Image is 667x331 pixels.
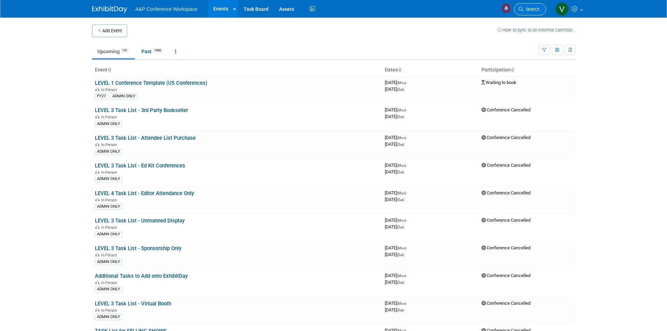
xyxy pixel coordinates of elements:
[481,190,530,195] span: Conference Cancelled
[397,302,406,305] span: (Mon)
[95,163,185,169] a: LEVEL 3 Task List - Ed Kit Conferences
[385,280,404,285] span: [DATE]
[92,45,135,58] a: Upcoming131
[95,286,122,292] div: ADMIN ONLY
[397,219,406,222] span: (Mon)
[136,6,198,12] span: A&P Conference Workspace
[95,80,207,86] a: LEVEL 1 Conference Template (US Conferences)
[385,307,404,312] span: [DATE]
[407,135,408,140] span: -
[397,164,406,167] span: (Mon)
[385,197,404,202] span: [DATE]
[385,135,408,140] span: [DATE]
[95,225,99,229] img: In-Person Event
[407,163,408,168] span: -
[92,25,127,37] button: Add Event
[385,169,404,174] span: [DATE]
[385,273,408,278] span: [DATE]
[95,259,122,265] div: ADMIN ONLY
[382,64,479,76] th: Dates
[407,218,408,223] span: -
[481,163,530,168] span: Conference Cancelled
[95,135,196,141] a: LEVEL 3 Task List - Attendee List Purchase
[136,45,168,58] a: Past1406
[101,88,119,92] span: In-Person
[110,93,138,99] div: ADMIN ONLY
[385,80,408,85] span: [DATE]
[101,253,119,257] span: In-Person
[385,107,408,112] span: [DATE]
[95,93,108,99] div: FY27
[95,170,99,174] img: In-Person Event
[397,281,404,284] span: (Sat)
[95,301,171,307] a: LEVEL 3 Task List - Virtual Booth
[407,273,408,278] span: -
[107,67,111,73] a: Sort by Event Name
[95,204,122,210] div: ADMIN ONLY
[95,245,181,251] a: LEVEL 3 Task List - Sponsorship Only
[479,64,575,76] th: Participation
[95,149,122,155] div: ADMIN ONLY
[95,273,188,279] a: Additional Tasks to Add onto ExhibitDay
[95,231,122,237] div: ADMIN ONLY
[95,281,99,284] img: In-Person Event
[397,191,406,195] span: (Mon)
[95,143,99,146] img: In-Person Event
[95,253,99,256] img: In-Person Event
[523,7,540,12] span: Search
[95,190,194,196] a: LEVEL 4 Task List - Editor Attendance Only
[397,253,404,257] span: (Sat)
[95,107,188,113] a: LEVEL 3 Task List - 3rd Party Bookseller
[101,308,119,313] span: In-Person
[385,142,404,147] span: [DATE]
[481,273,530,278] span: Conference Cancelled
[481,301,530,306] span: Conference Cancelled
[385,224,404,229] span: [DATE]
[397,246,406,250] span: (Mon)
[95,198,99,201] img: In-Person Event
[397,308,404,312] span: (Sat)
[397,88,404,91] span: (Sat)
[92,64,382,76] th: Event
[95,88,99,91] img: In-Person Event
[92,6,127,13] img: ExhibitDay
[385,301,408,306] span: [DATE]
[407,190,408,195] span: -
[397,225,404,229] span: (Sat)
[120,48,130,53] span: 131
[481,107,530,112] span: Conference Cancelled
[397,143,404,146] span: (Sat)
[101,225,119,230] span: In-Person
[407,301,408,306] span: -
[407,80,408,85] span: -
[555,2,569,16] img: Veronica Dove
[397,198,404,202] span: (Sat)
[510,67,514,73] a: Sort by Participation Type
[398,67,401,73] a: Sort by Start Date
[385,87,404,92] span: [DATE]
[101,281,119,285] span: In-Person
[95,176,122,182] div: ADMIN ONLY
[101,115,119,119] span: In-Person
[95,308,99,312] img: In-Person Event
[481,218,530,223] span: Conference Cancelled
[397,136,406,140] span: (Mon)
[95,314,122,320] div: ADMIN ONLY
[407,107,408,112] span: -
[481,135,530,140] span: Conference Cancelled
[95,115,99,118] img: In-Person Event
[385,245,408,250] span: [DATE]
[385,163,408,168] span: [DATE]
[385,218,408,223] span: [DATE]
[397,274,406,278] span: (Mon)
[397,170,404,174] span: (Sat)
[101,143,119,147] span: In-Person
[95,218,185,224] a: LEVEL 3 Task List - Unmanned Display
[481,245,530,250] span: Conference Cancelled
[385,252,404,257] span: [DATE]
[481,80,516,85] span: Waiting to book
[385,114,404,119] span: [DATE]
[397,115,404,119] span: (Sat)
[152,48,163,53] span: 1406
[397,108,406,112] span: (Mon)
